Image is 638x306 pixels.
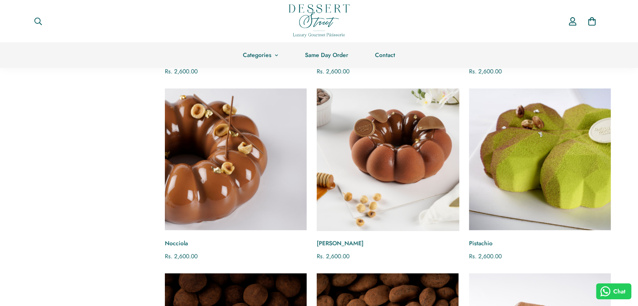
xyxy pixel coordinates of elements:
button: Chat [596,283,632,299]
a: Pistachio [469,88,611,230]
a: Categories [229,42,292,68]
span: Rs. 2,600.00 [165,252,198,260]
span: Rs. 2,600.00 [469,67,502,75]
span: Rs. 2,600.00 [317,252,349,260]
a: Pistachio [469,239,611,248]
a: Contact [362,42,409,68]
a: Nocciola Caramel [317,88,458,230]
img: Dessert Street [289,4,349,37]
a: [PERSON_NAME] [317,239,458,248]
span: Rs. 2,600.00 [317,67,349,75]
a: Account [563,9,582,34]
a: Nocciola [165,239,307,248]
span: Rs. 2,600.00 [469,252,502,260]
a: Nocciola [165,88,307,230]
span: Chat [613,287,625,296]
button: Search [27,12,49,31]
img: Nocciola Caramel [310,81,466,237]
span: Rs. 2,600.00 [165,67,198,75]
a: Same Day Order [292,42,362,68]
a: 0 [582,12,602,31]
